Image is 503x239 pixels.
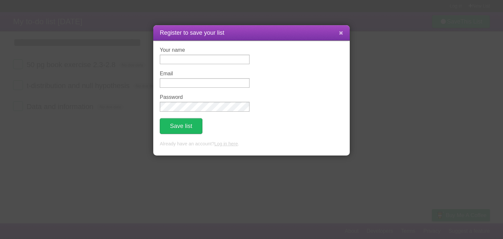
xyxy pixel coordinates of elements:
[214,141,238,146] a: Log in here
[160,118,202,134] button: Save list
[160,71,250,77] label: Email
[160,140,343,148] p: Already have an account? .
[160,47,250,53] label: Your name
[160,94,250,100] label: Password
[160,28,343,37] h1: Register to save your list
